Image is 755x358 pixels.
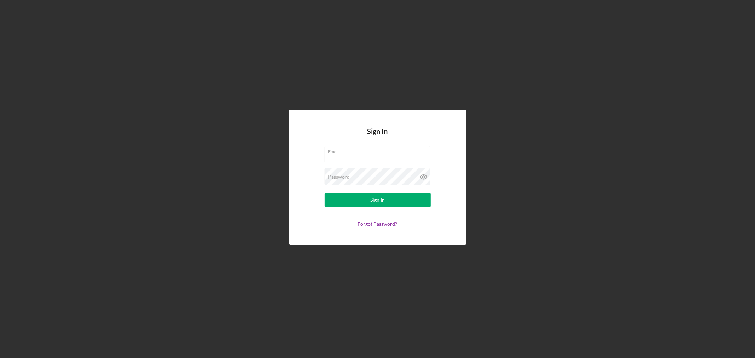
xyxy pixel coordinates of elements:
[328,146,430,154] label: Email
[358,221,397,227] a: Forgot Password?
[370,193,385,207] div: Sign In
[325,193,431,207] button: Sign In
[328,174,350,180] label: Password
[367,127,388,146] h4: Sign In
